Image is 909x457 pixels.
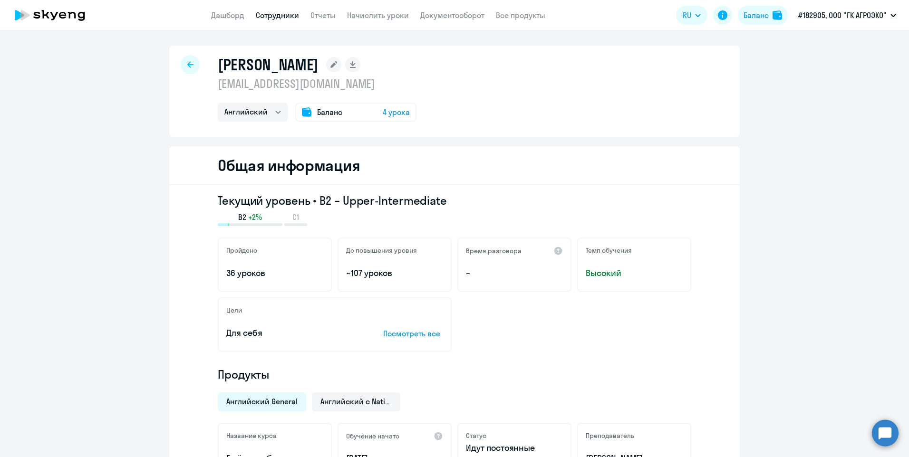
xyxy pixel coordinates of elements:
[317,106,342,118] span: Баланс
[218,367,691,382] h4: Продукты
[226,246,257,255] h5: Пройдено
[793,4,901,27] button: #182905, ООО "ГК АГРОЭКО"
[238,212,246,222] span: B2
[383,106,410,118] span: 4 урока
[383,328,443,339] p: Посмотреть все
[676,6,707,25] button: RU
[218,193,691,208] h3: Текущий уровень • B2 – Upper-Intermediate
[744,10,769,21] div: Баланс
[798,10,887,21] p: #182905, ООО "ГК АГРОЭКО"
[466,431,486,440] h5: Статус
[586,431,634,440] h5: Преподаватель
[226,267,323,279] p: 36 уроков
[347,10,409,20] a: Начислить уроки
[346,432,399,440] h5: Обучение начато
[310,10,336,20] a: Отчеты
[466,267,563,279] p: –
[773,10,782,20] img: balance
[738,6,788,25] button: Балансbalance
[586,267,683,279] span: Высокий
[218,76,416,91] p: [EMAIL_ADDRESS][DOMAIN_NAME]
[226,306,242,314] h5: Цели
[226,327,354,339] p: Для себя
[226,431,277,440] h5: Название курса
[248,212,262,222] span: +2%
[496,10,545,20] a: Все продукты
[292,212,299,222] span: C1
[346,246,417,255] h5: До повышения уровня
[420,10,484,20] a: Документооборот
[256,10,299,20] a: Сотрудники
[346,267,443,279] p: ~107 уроков
[586,246,632,255] h5: Темп обучения
[320,396,392,407] span: Английский с Native
[218,55,319,74] h1: [PERSON_NAME]
[466,247,522,255] h5: Время разговора
[226,396,298,407] span: Английский General
[211,10,244,20] a: Дашборд
[218,156,360,175] h2: Общая информация
[683,10,691,21] span: RU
